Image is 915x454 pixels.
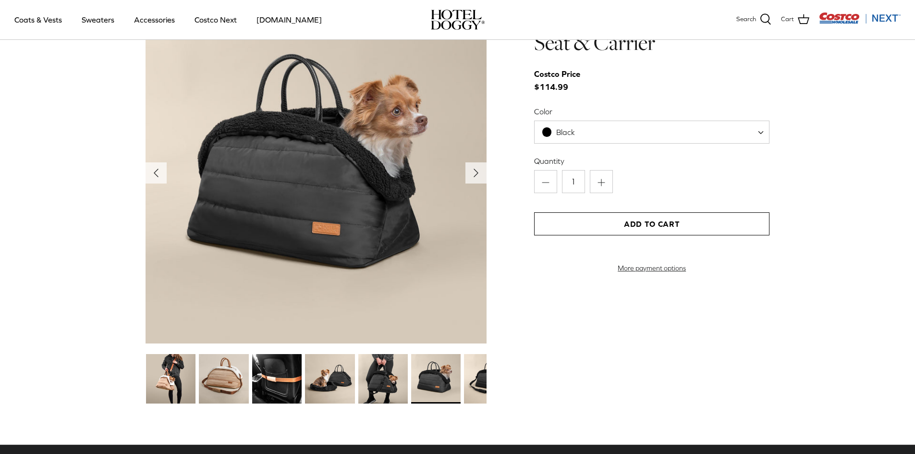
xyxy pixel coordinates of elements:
span: Black [556,128,575,136]
button: Previous [146,162,167,184]
a: hoteldoggy.com hoteldoggycom [431,10,485,30]
a: Costco Next [186,3,245,36]
button: Add to Cart [534,212,769,235]
a: Sweaters [73,3,123,36]
label: Color [534,106,769,117]
div: Costco Price [534,68,580,81]
h1: Hotel Doggy Deluxe Car Seat & Carrier [534,2,769,57]
label: Quantity [534,156,769,166]
input: Quantity [562,170,585,193]
a: Visit Costco Next [819,18,901,25]
button: Next [465,162,487,184]
a: More payment options [534,264,769,272]
a: Cart [781,13,809,26]
img: Costco Next [819,12,901,24]
span: Black [534,121,769,144]
a: Accessories [125,3,183,36]
span: Cart [781,14,794,25]
a: [DOMAIN_NAME] [248,3,330,36]
a: Coats & Vests [6,3,71,36]
span: Black [535,127,594,137]
span: Search [736,14,756,25]
img: hoteldoggycom [431,10,485,30]
a: Search [736,13,771,26]
span: $114.99 [534,68,590,94]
